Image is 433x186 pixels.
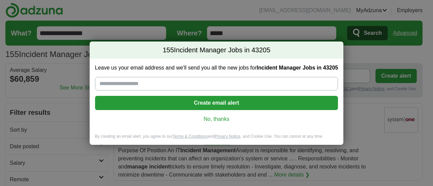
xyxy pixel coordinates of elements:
[214,134,241,139] a: Privacy Notice
[90,134,344,145] div: By creating an email alert, you agree to our and , and Cookie Use. You can cancel at any time.
[163,46,174,55] span: 155
[100,115,333,123] a: No, thanks
[95,96,338,110] button: Create email alert
[90,42,344,59] h2: Incident Manager Jobs in 43205
[257,65,338,71] strong: Incident Manager Jobs in 43205
[95,64,338,72] label: Leave us your email address and we'll send you all the new jobs for
[173,134,208,139] a: Terms & Conditions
